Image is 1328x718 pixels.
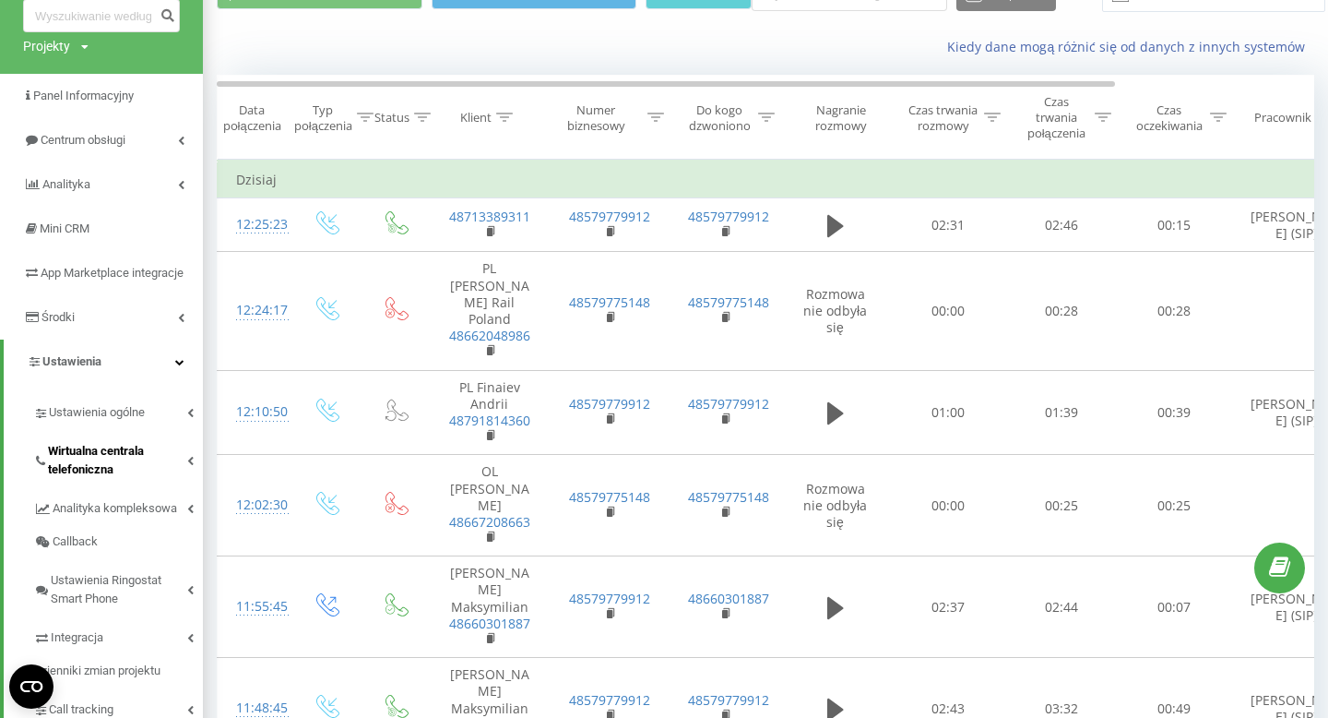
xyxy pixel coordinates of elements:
[53,533,98,551] span: Callback
[1117,252,1232,370] td: 00:28
[1006,252,1117,370] td: 00:28
[1117,556,1232,658] td: 00:07
[236,394,273,430] div: 12:10:50
[42,177,90,191] span: Analityka
[33,89,134,102] span: Panel Informacyjny
[33,486,203,525] a: Analityka kompleksowa
[42,354,101,368] span: Ustawienia
[449,412,530,429] a: 48791814360
[1006,455,1117,556] td: 00:25
[550,102,644,134] div: Numer biznesowy
[48,442,187,479] span: Wirtualna centrala telefoniczna
[1006,198,1117,252] td: 02:46
[430,370,550,455] td: PL Finaiev Andrii
[449,615,530,632] a: 48660301887
[891,198,1006,252] td: 02:31
[51,571,187,608] span: Ustawienia Ringostat Smart Phone
[33,429,203,486] a: Wirtualna centrala telefoniczna
[33,525,203,558] a: Callback
[53,499,177,518] span: Analityka kompleksowa
[449,513,530,531] a: 48667208663
[891,556,1006,658] td: 02:37
[1006,556,1117,658] td: 02:44
[49,403,145,422] span: Ustawienia ogólne
[41,266,184,280] span: App Marketplace integracje
[41,310,75,324] span: Środki
[891,252,1006,370] td: 00:00
[569,208,650,225] a: 48579779912
[947,38,1314,55] a: Kiedy dane mogą różnić się od danych z innych systemów
[688,208,769,225] a: 48579779912
[374,110,409,126] div: Status
[1117,370,1232,455] td: 00:39
[569,590,650,607] a: 48579779912
[33,662,160,680] span: Dzienniki zmian projektu
[218,102,286,134] div: Data połączenia
[891,455,1006,556] td: 00:00
[803,480,867,531] span: Rozmowa nie odbyła się
[449,208,530,225] a: 48713389311
[40,221,89,235] span: Mini CRM
[1132,102,1205,134] div: Czas oczekiwania
[796,102,885,134] div: Nagranie rozmowy
[236,589,273,625] div: 11:55:45
[569,488,650,506] a: 48579775148
[460,110,492,126] div: Klient
[1022,94,1090,141] div: Czas trwania połączenia
[1006,370,1117,455] td: 01:39
[1117,455,1232,556] td: 00:25
[569,691,650,709] a: 48579779912
[685,102,753,134] div: Do kogo dzwoniono
[430,556,550,658] td: [PERSON_NAME] Maksymilian
[4,340,203,384] a: Ustawienia
[51,628,103,647] span: Integracja
[430,455,550,556] td: OL [PERSON_NAME]
[33,616,203,654] a: Integracja
[294,102,352,134] div: Typ połączenia
[803,285,867,336] span: Rozmowa nie odbyła się
[9,664,53,709] button: Open CMP widget
[569,293,650,311] a: 48579775148
[891,370,1006,455] td: 01:00
[430,252,550,370] td: PL [PERSON_NAME] Rail Poland
[41,133,125,147] span: Centrum obsługi
[236,487,273,523] div: 12:02:30
[688,691,769,709] a: 48579779912
[33,654,203,688] a: Dzienniki zmian projektu
[688,590,769,607] a: 48660301887
[1117,198,1232,252] td: 00:15
[569,395,650,413] a: 48579779912
[907,102,979,134] div: Czas trwania rozmowy
[688,395,769,413] a: 48579779912
[236,207,273,243] div: 12:25:23
[688,293,769,311] a: 48579775148
[236,293,273,329] div: 12:24:17
[688,488,769,506] a: 48579775148
[23,37,70,55] div: Projekty
[1254,110,1311,126] div: Pracownik
[33,558,203,616] a: Ustawienia Ringostat Smart Phone
[449,327,530,344] a: 48662048986
[33,390,203,429] a: Ustawienia ogólne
